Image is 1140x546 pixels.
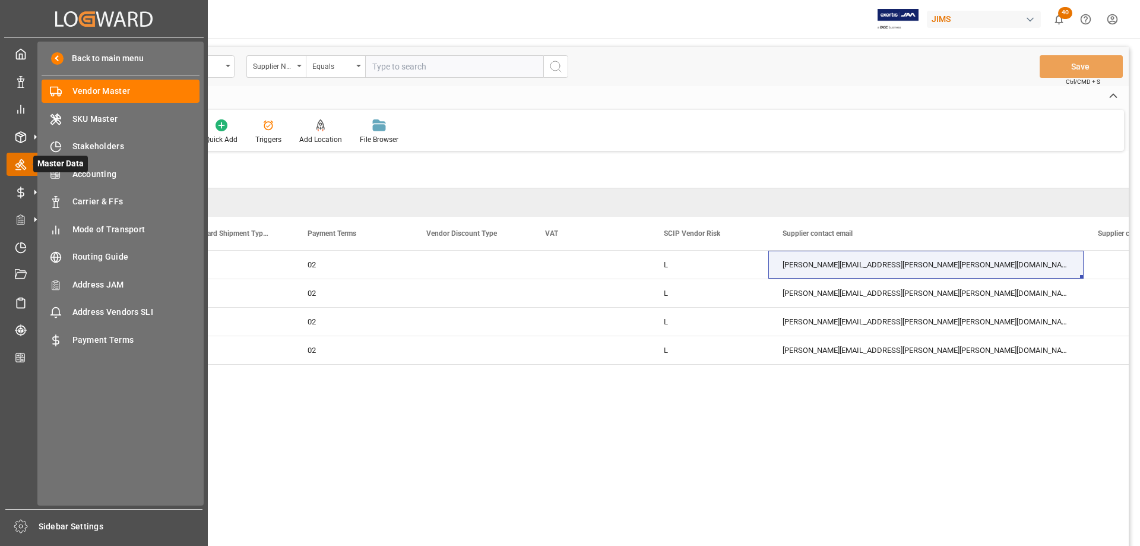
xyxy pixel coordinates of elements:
button: Save [1040,55,1123,78]
div: [PERSON_NAME][EMAIL_ADDRESS][PERSON_NAME][PERSON_NAME][DOMAIN_NAME];[PERSON_NAME][EMAIL_ADDRESS][... [768,336,1084,364]
span: Mode of Transport [72,223,200,236]
span: Standard Shipment Type2 [189,229,268,238]
a: SKU Master [42,107,199,130]
a: Carrier & FFs [42,190,199,213]
a: Address Vendors SLI [42,301,199,324]
div: 02 [293,279,412,307]
div: L [664,337,754,364]
div: File Browser [360,134,398,145]
span: Accounting [72,168,200,181]
div: 02 [293,308,412,336]
span: Master Data [33,156,88,172]
a: Routing Guide [42,245,199,269]
button: show 40 new notifications [1046,6,1072,33]
div: Equals [312,58,353,72]
a: Mode of Transport [42,217,199,241]
a: Stakeholders [42,135,199,158]
span: Vendor Master [72,85,200,97]
div: L [664,280,754,307]
div: JIMS [927,11,1041,28]
span: Vendor Discount Type [426,229,497,238]
div: L [664,308,754,336]
div: Triggers [255,134,281,145]
span: SCIP Vendor Risk [664,229,720,238]
button: open menu [246,55,306,78]
div: L [664,251,754,279]
span: Routing Guide [72,251,200,263]
div: [PERSON_NAME][EMAIL_ADDRESS][PERSON_NAME][PERSON_NAME][DOMAIN_NAME];[PERSON_NAME][EMAIL_ADDRESS][... [768,279,1084,307]
a: Payment Terms [42,328,199,351]
a: Data Management [7,70,201,93]
a: Accounting [42,162,199,185]
a: Sailing Schedules [7,291,201,314]
span: Payment Terms [72,334,200,346]
span: Supplier contact email [783,229,853,238]
span: SKU Master [72,113,200,125]
span: Back to main menu [64,52,144,65]
div: LTL [189,251,279,279]
span: VAT [545,229,558,238]
div: LTL [189,337,279,364]
span: Sidebar Settings [39,520,203,533]
a: My Cockpit [7,42,201,65]
span: Payment Terms [308,229,356,238]
a: My Reports [7,97,201,121]
button: search button [543,55,568,78]
div: LTL [189,308,279,336]
a: Vendor Master [42,80,199,103]
div: [PERSON_NAME][EMAIL_ADDRESS][PERSON_NAME][PERSON_NAME][DOMAIN_NAME];[PERSON_NAME][EMAIL_ADDRESS][... [768,251,1084,279]
a: Tracking Shipment [7,318,201,342]
button: JIMS [927,8,1046,30]
div: Add Location [299,134,342,145]
div: 02 [293,251,412,279]
button: Help Center [1072,6,1099,33]
a: Address JAM [42,273,199,296]
span: Address Vendors SLI [72,306,200,318]
span: Carrier & FFs [72,195,200,208]
span: 40 [1058,7,1072,19]
a: CO2 Calculator [7,346,201,369]
div: Supplier Number [253,58,293,72]
div: 02 [293,336,412,364]
span: Address JAM [72,279,200,291]
button: open menu [306,55,365,78]
input: Type to search [365,55,543,78]
div: LTL [189,280,279,307]
div: Quick Add [205,134,237,145]
a: Timeslot Management V2 [7,235,201,258]
span: Ctrl/CMD + S [1066,77,1100,86]
div: [PERSON_NAME][EMAIL_ADDRESS][PERSON_NAME][PERSON_NAME][DOMAIN_NAME];[PERSON_NAME][EMAIL_ADDRESS][... [768,308,1084,336]
img: Exertis%20JAM%20-%20Email%20Logo.jpg_1722504956.jpg [878,9,919,30]
a: Document Management [7,263,201,286]
span: Stakeholders [72,140,200,153]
